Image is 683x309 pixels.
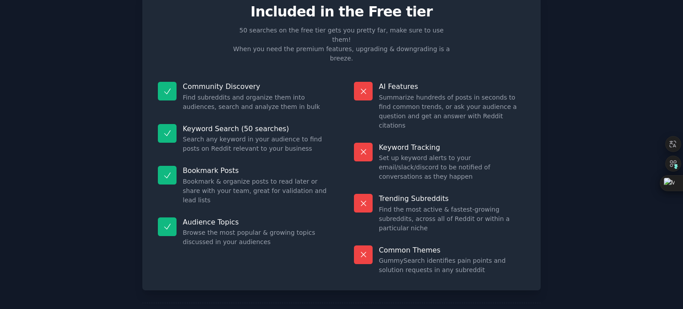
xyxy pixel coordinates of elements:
[229,26,454,63] p: 50 searches on the free tier gets you pretty far, make sure to use them! When you need the premiu...
[379,205,525,233] dd: Find the most active & fastest-growing subreddits, across all of Reddit or within a particular niche
[379,82,525,91] p: AI Features
[379,245,525,255] p: Common Themes
[379,194,525,203] p: Trending Subreddits
[183,217,329,227] p: Audience Topics
[183,124,329,133] p: Keyword Search (50 searches)
[379,153,525,181] dd: Set up keyword alerts to your email/slack/discord to be notified of conversations as they happen
[379,256,525,275] dd: GummySearch identifies pain points and solution requests in any subreddit
[152,4,531,20] p: Included in the Free tier
[183,82,329,91] p: Community Discovery
[183,228,329,247] dd: Browse the most popular & growing topics discussed in your audiences
[379,143,525,152] p: Keyword Tracking
[183,135,329,153] dd: Search any keyword in your audience to find posts on Reddit relevant to your business
[183,166,329,175] p: Bookmark Posts
[183,177,329,205] dd: Bookmark & organize posts to read later or share with your team, great for validation and lead lists
[379,93,525,130] dd: Summarize hundreds of posts in seconds to find common trends, or ask your audience a question and...
[183,93,329,112] dd: Find subreddits and organize them into audiences, search and analyze them in bulk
